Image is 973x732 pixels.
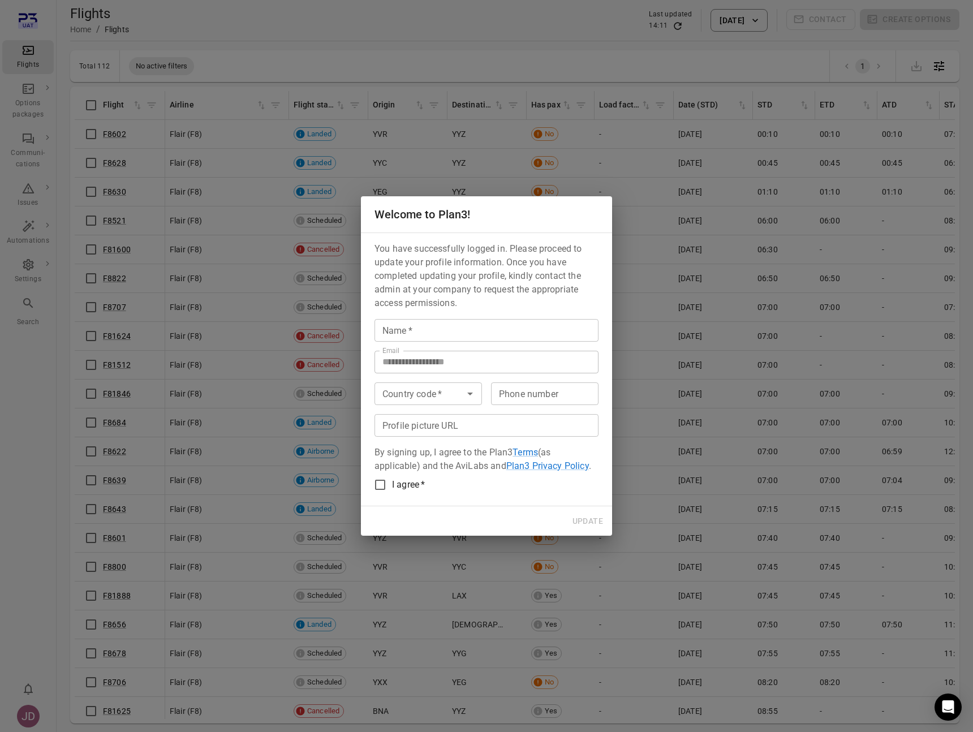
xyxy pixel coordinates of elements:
button: Open [462,386,478,402]
a: Terms [513,447,538,458]
div: Open Intercom Messenger [935,694,962,721]
a: Plan3 Privacy Policy [506,460,589,471]
p: You have successfully logged in. Please proceed to update your profile information. Once you have... [374,242,599,310]
p: By signing up, I agree to the Plan3 (as applicable) and the AviLabs and . [374,446,599,473]
label: Email [382,346,400,355]
span: I agree [392,479,419,490]
h2: Welcome to Plan3! [361,196,612,232]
